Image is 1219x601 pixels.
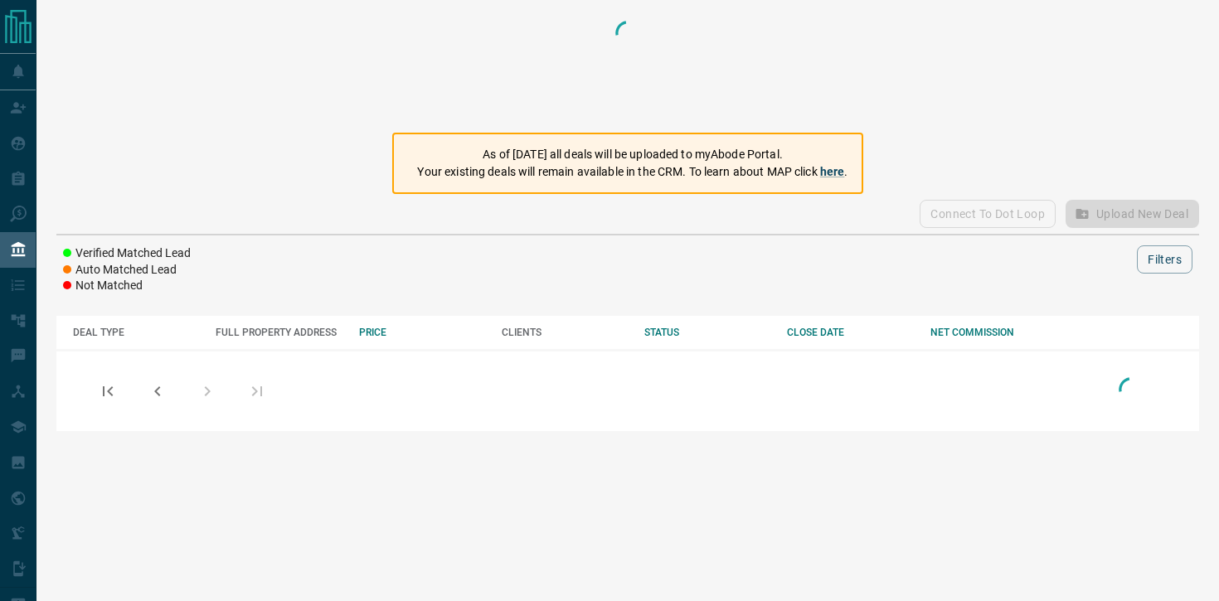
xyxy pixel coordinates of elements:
[502,327,628,338] div: CLIENTS
[63,245,191,262] li: Verified Matched Lead
[63,262,191,279] li: Auto Matched Lead
[787,327,913,338] div: CLOSE DATE
[644,327,770,338] div: STATUS
[1137,245,1192,274] button: Filters
[611,17,644,116] div: Loading
[1115,373,1148,409] div: Loading
[417,146,847,163] p: As of [DATE] all deals will be uploaded to myAbode Portal.
[63,278,191,294] li: Not Matched
[820,165,845,178] a: here
[930,327,1056,338] div: NET COMMISSION
[359,327,485,338] div: PRICE
[73,327,199,338] div: DEAL TYPE
[216,327,342,338] div: FULL PROPERTY ADDRESS
[417,163,847,181] p: Your existing deals will remain available in the CRM. To learn about MAP click .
